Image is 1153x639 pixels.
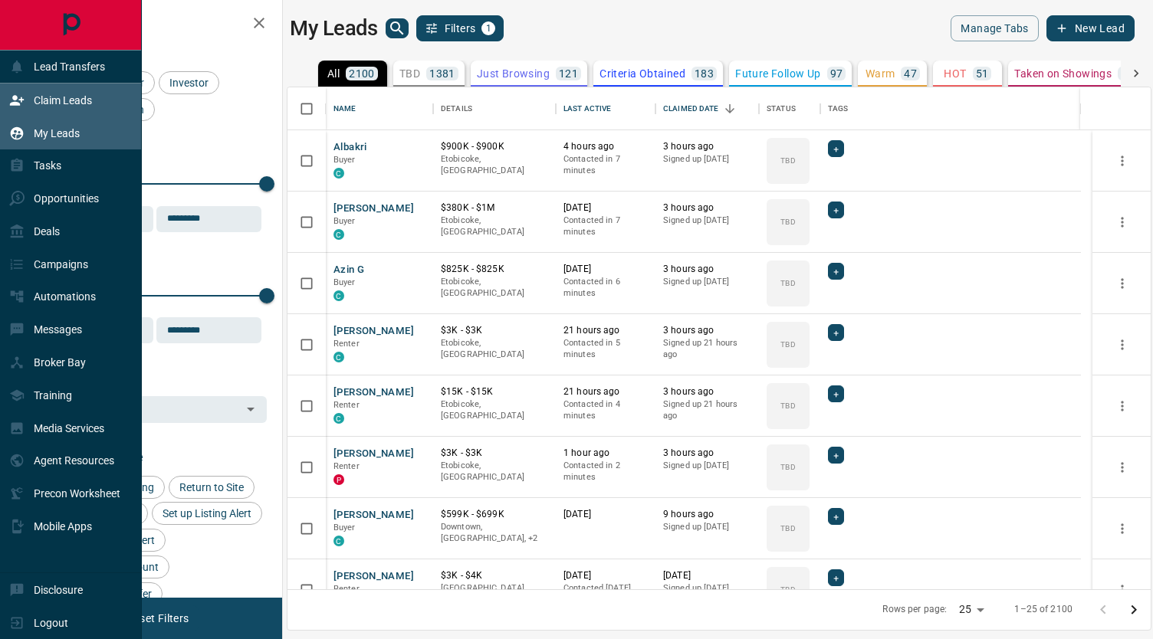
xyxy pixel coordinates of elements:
[441,460,548,483] p: Etobicoke, [GEOGRAPHIC_DATA]
[833,264,839,279] span: +
[663,582,751,595] p: Signed up [DATE]
[944,68,966,79] p: HOT
[830,68,843,79] p: 97
[333,168,344,179] div: condos.ca
[833,447,839,463] span: +
[953,598,990,621] div: 25
[663,140,751,153] p: 3 hours ago
[441,569,548,582] p: $3K - $4K
[563,385,648,398] p: 21 hours ago
[240,398,261,420] button: Open
[1111,272,1134,295] button: more
[1111,395,1134,418] button: more
[333,216,356,226] span: Buyer
[483,23,494,34] span: 1
[833,570,839,585] span: +
[1111,211,1134,234] button: more
[882,603,947,616] p: Rows per page:
[333,140,367,155] button: Albakri
[441,153,548,177] p: Etobicoke, [GEOGRAPHIC_DATA]
[599,68,685,79] p: Criteria Obtained
[663,215,751,227] p: Signed up [DATE]
[563,202,648,215] p: [DATE]
[152,502,262,525] div: Set up Listing Alert
[828,87,849,130] div: Tags
[563,153,648,177] p: Contacted in 7 minutes
[780,523,795,534] p: TBD
[441,385,548,398] p: $15K - $15K
[441,87,472,130] div: Details
[563,460,648,483] p: Contacted in 2 minutes
[663,276,751,288] p: Signed up [DATE]
[563,582,648,595] p: Contacted [DATE]
[767,87,796,130] div: Status
[663,202,751,215] p: 3 hours ago
[663,385,751,398] p: 3 hours ago
[663,460,751,472] p: Signed up [DATE]
[290,16,378,41] h1: My Leads
[441,215,548,238] p: Etobicoke, [GEOGRAPHIC_DATA]
[663,87,719,130] div: Claimed Date
[828,263,844,280] div: +
[719,98,741,120] button: Sort
[563,447,648,460] p: 1 hour ago
[663,263,751,276] p: 3 hours ago
[563,337,648,361] p: Contacted in 5 minutes
[441,140,548,153] p: $900K - $900K
[833,202,839,218] span: +
[441,582,548,606] p: [GEOGRAPHIC_DATA], [GEOGRAPHIC_DATA]
[780,155,795,166] p: TBD
[333,400,360,410] span: Renter
[1111,517,1134,540] button: more
[780,461,795,473] p: TBD
[828,508,844,525] div: +
[833,509,839,524] span: +
[333,385,414,400] button: [PERSON_NAME]
[349,68,375,79] p: 2100
[164,77,214,89] span: Investor
[333,523,356,532] span: Buyer
[951,15,1038,41] button: Manage Tabs
[333,352,344,362] div: condos.ca
[556,87,655,130] div: Last Active
[563,140,648,153] p: 4 hours ago
[663,153,751,165] p: Signed up [DATE]
[333,155,356,165] span: Buyer
[655,87,759,130] div: Claimed Date
[833,325,839,340] span: +
[441,276,548,300] p: Etobicoke, [GEOGRAPHIC_DATA]
[828,140,844,157] div: +
[695,68,714,79] p: 183
[157,507,257,519] span: Set up Listing Alert
[780,400,795,411] p: TBD
[563,215,648,238] p: Contacted in 7 minutes
[333,584,360,594] span: Renter
[1111,578,1134,601] button: more
[49,15,267,34] h2: Filters
[828,385,844,402] div: +
[441,263,548,276] p: $825K - $825K
[663,337,751,361] p: Signed up 21 hours ago
[1111,456,1134,479] button: more
[1014,603,1073,616] p: 1–25 of 2100
[441,521,548,545] p: Scarborough, Toronto
[333,413,344,424] div: condos.ca
[416,15,504,41] button: Filters1
[780,339,795,350] p: TBD
[429,68,455,79] p: 1381
[333,508,414,523] button: [PERSON_NAME]
[866,68,895,79] p: Warm
[1119,595,1149,625] button: Go to next page
[433,87,556,130] div: Details
[169,476,255,499] div: Return to Site
[333,263,364,277] button: Azin G
[441,447,548,460] p: $3K - $3K
[780,584,795,595] p: TBD
[828,324,844,341] div: +
[828,447,844,464] div: +
[563,276,648,300] p: Contacted in 6 minutes
[559,68,578,79] p: 121
[477,68,550,79] p: Just Browsing
[833,141,839,156] span: +
[563,263,648,276] p: [DATE]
